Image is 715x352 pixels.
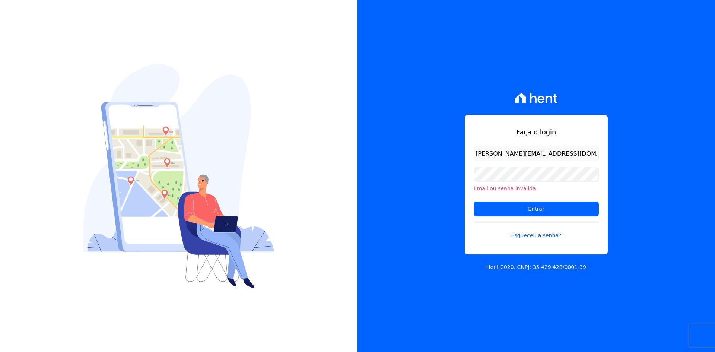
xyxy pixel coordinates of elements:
[474,146,599,161] input: Email
[486,263,586,271] p: Hent 2020. CNPJ: 35.429.428/0001-39
[83,64,274,288] img: Login
[474,127,599,137] h1: Faça o login
[474,185,599,193] li: Email ou senha inválida.
[474,222,599,240] a: Esqueceu a senha?
[474,202,599,216] input: Entrar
